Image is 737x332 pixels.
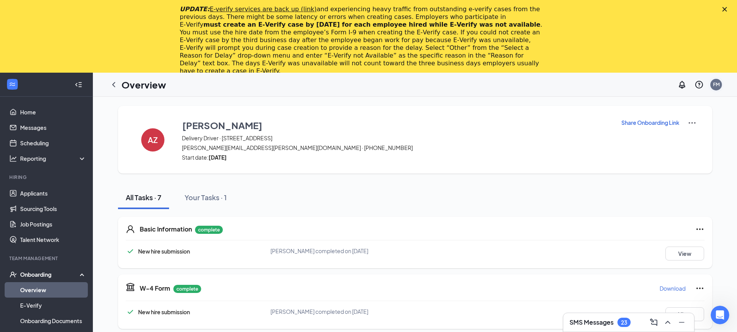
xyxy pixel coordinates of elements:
[126,225,135,234] svg: User
[621,118,680,127] button: Share Onboarding Link
[621,119,679,126] p: Share Onboarding Link
[20,313,86,329] a: Onboarding Documents
[20,216,86,232] a: Job Postings
[9,255,85,262] div: Team Management
[140,284,170,293] h5: W-4 Form
[662,316,674,329] button: ChevronUp
[20,282,86,298] a: Overview
[109,80,118,89] svg: ChevronLeft
[675,316,688,329] button: Minimize
[713,81,720,88] div: FM
[270,247,368,254] span: [PERSON_NAME] completed on [DATE]
[694,80,704,89] svg: QuestionInfo
[20,120,86,135] a: Messages
[20,271,80,278] div: Onboarding
[9,80,16,88] svg: WorkstreamLogo
[126,282,135,291] svg: TaxGovernmentIcon
[148,137,158,143] h4: AZ
[20,298,86,313] a: E-Verify
[210,5,317,13] a: E-verify services are back up (link)
[649,318,658,327] svg: ComposeMessage
[180,5,545,75] div: and experiencing heavy traffic from outstanding e-verify cases from the previous days. There migh...
[621,319,627,326] div: 23
[185,192,227,202] div: Your Tasks · 1
[270,308,368,315] span: [PERSON_NAME] completed on [DATE]
[660,284,686,292] p: Download
[648,316,660,329] button: ComposeMessage
[665,307,704,321] button: View
[659,282,686,295] button: Download
[121,78,166,91] h1: Overview
[140,225,192,233] h5: Basic Information
[20,186,86,201] a: Applicants
[9,174,85,180] div: Hiring
[138,248,190,255] span: New hire submission
[695,284,705,293] svg: Ellipses
[126,307,135,317] svg: Checkmark
[687,118,697,128] img: More Actions
[20,104,86,120] a: Home
[138,308,190,315] span: New hire submission
[195,226,223,234] p: complete
[663,318,672,327] svg: ChevronUp
[182,118,611,132] button: [PERSON_NAME]
[180,5,317,13] i: UPDATE:
[182,144,611,152] span: [PERSON_NAME][EMAIL_ADDRESS][PERSON_NAME][DOMAIN_NAME] · [PHONE_NUMBER]
[126,192,161,202] div: All Tasks · 7
[677,318,686,327] svg: Minimize
[677,80,687,89] svg: Notifications
[182,134,611,142] span: Delivery Driver · [STREET_ADDRESS]
[182,153,611,161] span: Start date:
[20,201,86,216] a: Sourcing Tools
[20,232,86,247] a: Talent Network
[182,119,262,132] h3: [PERSON_NAME]
[665,247,704,260] button: View
[711,306,729,324] iframe: Intercom live chat
[20,135,86,151] a: Scheduling
[695,225,705,234] svg: Ellipses
[203,21,540,28] b: must create an E‑Verify case by [DATE] for each employee hired while E‑Verify was not available
[126,247,135,256] svg: Checkmark
[9,155,17,162] svg: Analysis
[75,81,82,89] svg: Collapse
[9,271,17,278] svg: UserCheck
[569,318,614,327] h3: SMS Messages
[209,154,227,161] strong: [DATE]
[173,285,201,293] p: complete
[133,118,172,161] button: AZ
[20,155,87,162] div: Reporting
[722,7,730,12] div: Close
